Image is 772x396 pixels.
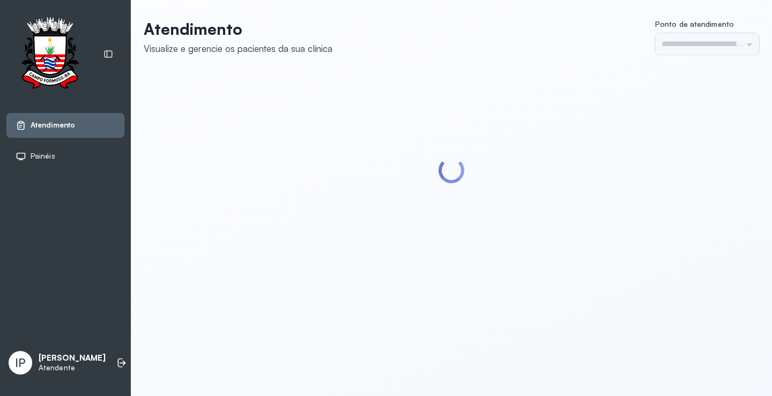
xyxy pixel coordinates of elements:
[31,121,75,130] span: Atendimento
[144,19,332,39] p: Atendimento
[31,152,55,161] span: Painéis
[16,120,115,131] a: Atendimento
[39,363,106,372] p: Atendente
[655,19,734,28] span: Ponto de atendimento
[39,353,106,363] p: [PERSON_NAME]
[11,17,88,92] img: Logotipo do estabelecimento
[144,43,332,54] div: Visualize e gerencie os pacientes da sua clínica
